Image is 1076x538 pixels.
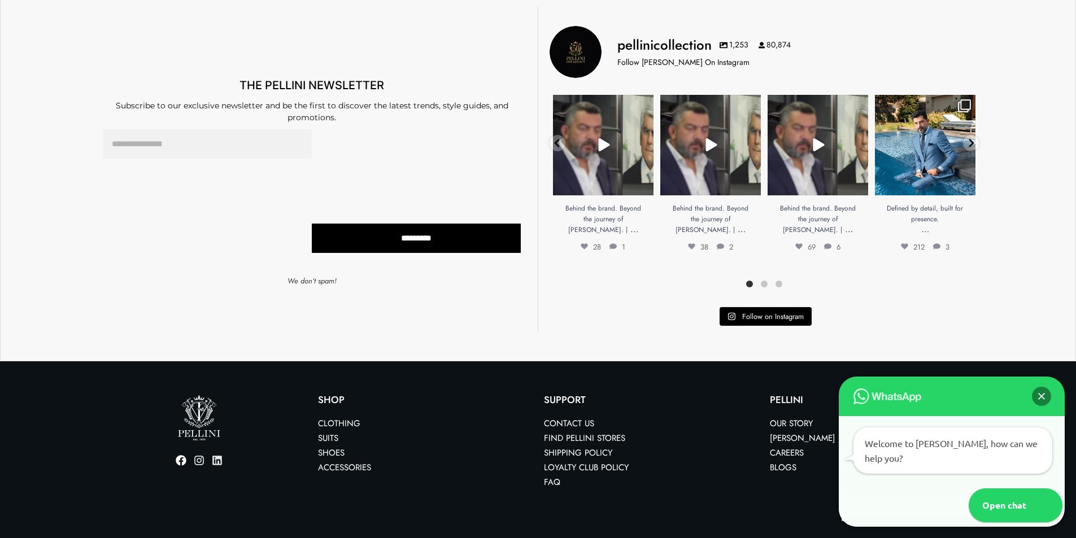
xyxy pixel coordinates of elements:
[550,26,979,78] a: Pellini Collection pellinicollection 1,253 80,874 Follow [PERSON_NAME] On Instagram
[969,488,1062,522] div: Open chat
[720,40,748,51] span: 1,253
[795,242,816,252] span: 69
[103,129,312,159] input: Email Address *
[544,417,594,430] a: Contact us
[318,447,345,459] a: Shoes
[770,432,835,444] a: [PERSON_NAME]
[845,222,853,235] a: …
[581,242,601,252] span: 28
[116,100,508,123] span: Subscribe to our exclusive newsletter and be the first to discover the latest trends, style guide...
[617,56,750,68] p: Follow [PERSON_NAME] On Instagram
[742,311,804,322] span: Follow on Instagram
[1032,387,1051,406] div: Close
[770,447,804,459] a: Careers
[853,427,1052,474] div: Welcome to [PERSON_NAME], how can we help you?
[312,129,404,211] iframe: reCAPTCHA
[770,395,984,405] p: PELLINI
[287,275,337,286] em: We don’t spam!
[720,307,812,326] a: Instagram Follow on Instagram
[770,417,813,430] a: Our Story
[630,222,638,235] a: …
[759,40,791,51] span: 80,874
[318,461,371,474] a: Accessories
[544,447,612,459] a: Shipping Policy
[565,203,641,235] span: Behind the brand. Beyond the journey of [PERSON_NAME]. |
[921,222,929,235] a: …
[969,488,1029,522] div: Open chat
[617,36,712,55] h3: pellinicollection
[728,312,736,321] svg: Instagram
[780,203,856,235] span: Behind the brand. Beyond the journey of [PERSON_NAME]. |
[318,432,338,444] a: Suits
[824,242,840,252] span: 6
[544,432,625,444] a: Find Pellini Stores
[318,417,360,430] a: Clothing
[544,461,629,474] a: Loyalty Club Policy
[717,242,733,252] span: 2
[239,78,384,92] span: THE PELLINI NEWSLETTER
[887,203,963,224] span: Defined by detail, built for presence.
[544,395,759,405] p: SUPPORT
[544,476,560,488] a: FAQ
[901,242,925,252] span: 212
[933,242,949,252] span: 3
[318,395,533,405] p: Shop
[688,242,708,252] span: 38
[673,203,748,235] span: Behind the brand. Beyond the journey of [PERSON_NAME]. |
[770,461,796,474] a: Blogs
[738,222,746,235] a: …
[609,242,625,252] span: 1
